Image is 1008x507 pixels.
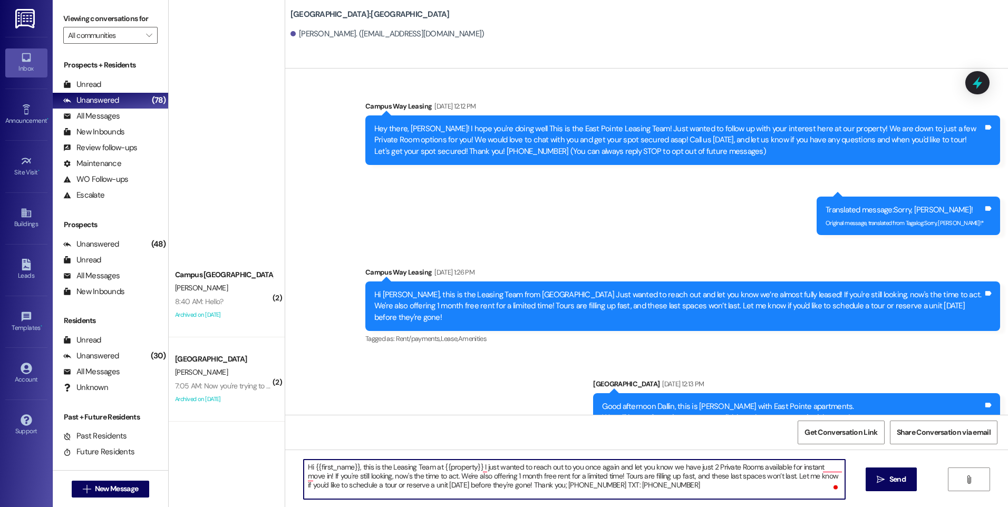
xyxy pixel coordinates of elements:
[63,126,124,138] div: New Inbounds
[63,270,120,281] div: All Messages
[458,334,487,343] span: Amenities
[5,204,47,232] a: Buildings
[365,101,1000,115] div: Campus Way Leasing
[149,236,168,252] div: (48)
[63,174,128,185] div: WO Follow-ups
[174,393,274,406] div: Archived on [DATE]
[63,366,120,377] div: All Messages
[365,267,1000,281] div: Campus Way Leasing
[63,239,119,250] div: Unanswered
[304,460,845,499] textarea: To enrich screen reader interactions, please activate Accessibility in Grammarly extension settings
[149,92,168,109] div: (78)
[146,31,152,40] i: 
[396,334,441,343] span: Rent/payments ,
[72,481,150,498] button: New Message
[5,359,47,388] a: Account
[889,474,906,485] span: Send
[5,256,47,284] a: Leads
[432,267,474,278] div: [DATE] 1:26 PM
[63,431,127,442] div: Past Residents
[175,432,273,443] div: Apt. 20~5, [STREET_ADDRESS]
[175,297,224,306] div: 8:40 AM: Hello?
[965,475,973,484] i: 
[826,204,983,216] div: Translated message: Sorry, [PERSON_NAME]!
[365,331,1000,346] div: Tagged as:
[63,255,101,266] div: Unread
[805,427,877,438] span: Get Conversation Link
[63,446,134,457] div: Future Residents
[290,28,484,40] div: [PERSON_NAME]. ([EMAIL_ADDRESS][DOMAIN_NAME])
[798,421,884,444] button: Get Conversation Link
[63,142,137,153] div: Review follow-ups
[866,467,917,491] button: Send
[47,115,49,123] span: •
[148,348,168,364] div: (30)
[175,269,273,280] div: Campus [GEOGRAPHIC_DATA]
[890,421,997,444] button: Share Conversation via email
[95,483,138,494] span: New Message
[15,9,37,28] img: ResiDesk Logo
[175,367,228,377] span: [PERSON_NAME]
[53,60,168,71] div: Prospects + Residents
[593,378,1000,393] div: [GEOGRAPHIC_DATA]
[897,427,991,438] span: Share Conversation via email
[63,11,158,27] label: Viewing conversations for
[68,27,141,44] input: All communities
[602,401,983,469] div: Good afternoon Dallin, this is [PERSON_NAME] with East Pointe apartments. We still have a few pri...
[83,485,91,493] i: 
[63,190,104,201] div: Escalate
[175,354,273,365] div: [GEOGRAPHIC_DATA]
[175,381,490,391] div: 7:05 AM: Now you're trying to charge me for parking too. Will you please remove me from your reco...
[826,219,983,227] sub: Original message, translated from Tagalog : Sorry, [PERSON_NAME]!*
[174,308,274,321] div: Archived on [DATE]
[660,378,704,389] div: [DATE] 12:13 PM
[53,219,168,230] div: Prospects
[175,283,228,292] span: [PERSON_NAME]
[63,286,124,297] div: New Inbounds
[374,289,983,323] div: Hi [PERSON_NAME], this is the Leasing Team from [GEOGRAPHIC_DATA] Just wanted to reach out and le...
[5,152,47,181] a: Site Visit •
[63,95,119,106] div: Unanswered
[63,335,101,346] div: Unread
[38,167,40,174] span: •
[63,111,120,122] div: All Messages
[63,382,108,393] div: Unknown
[432,101,476,112] div: [DATE] 12:12 PM
[63,350,119,362] div: Unanswered
[53,315,168,326] div: Residents
[63,79,101,90] div: Unread
[441,334,458,343] span: Lease ,
[877,475,885,484] i: 
[63,158,121,169] div: Maintenance
[374,123,983,157] div: Hey there, [PERSON_NAME]! I hope you're doing well This is the East Pointe Leasing Team! Just wan...
[290,9,450,20] b: [GEOGRAPHIC_DATA]: [GEOGRAPHIC_DATA]
[53,412,168,423] div: Past + Future Residents
[5,411,47,440] a: Support
[5,48,47,77] a: Inbox
[5,308,47,336] a: Templates •
[41,323,42,330] span: •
